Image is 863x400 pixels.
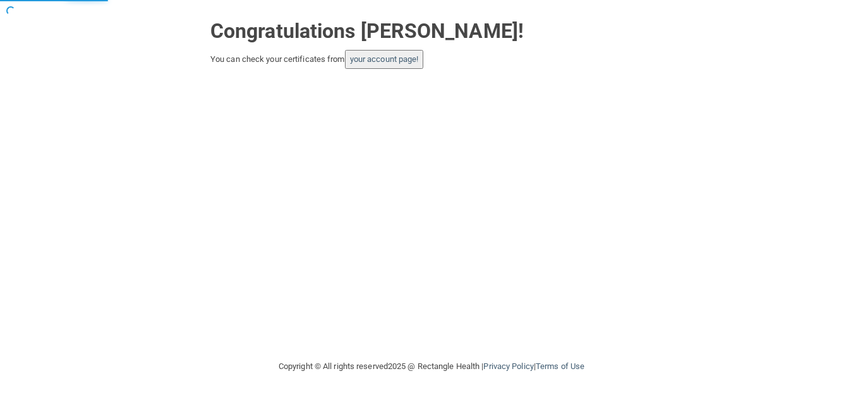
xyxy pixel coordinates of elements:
[345,50,424,69] button: your account page!
[210,50,653,69] div: You can check your certificates from
[210,19,524,43] strong: Congratulations [PERSON_NAME]!
[536,361,584,371] a: Terms of Use
[350,54,419,64] a: your account page!
[483,361,533,371] a: Privacy Policy
[201,346,662,387] div: Copyright © All rights reserved 2025 @ Rectangle Health | |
